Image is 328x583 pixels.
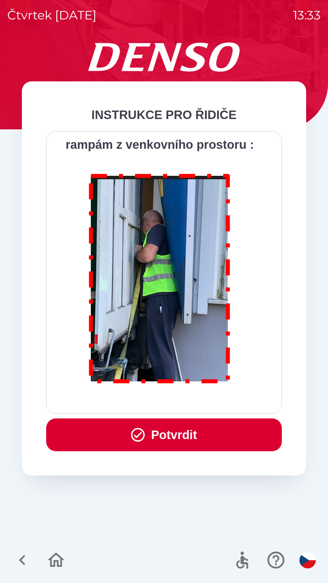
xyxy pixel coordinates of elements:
[293,6,321,24] p: 13:33
[7,6,97,24] p: čtvrtek [DATE]
[22,43,306,72] img: Logo
[299,552,316,568] img: cs flag
[82,166,237,389] img: M8MNayrTL6gAAAABJRU5ErkJggg==
[46,106,282,124] div: INSTRUKCE PRO ŘIDIČE
[46,418,282,451] button: Potvrdit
